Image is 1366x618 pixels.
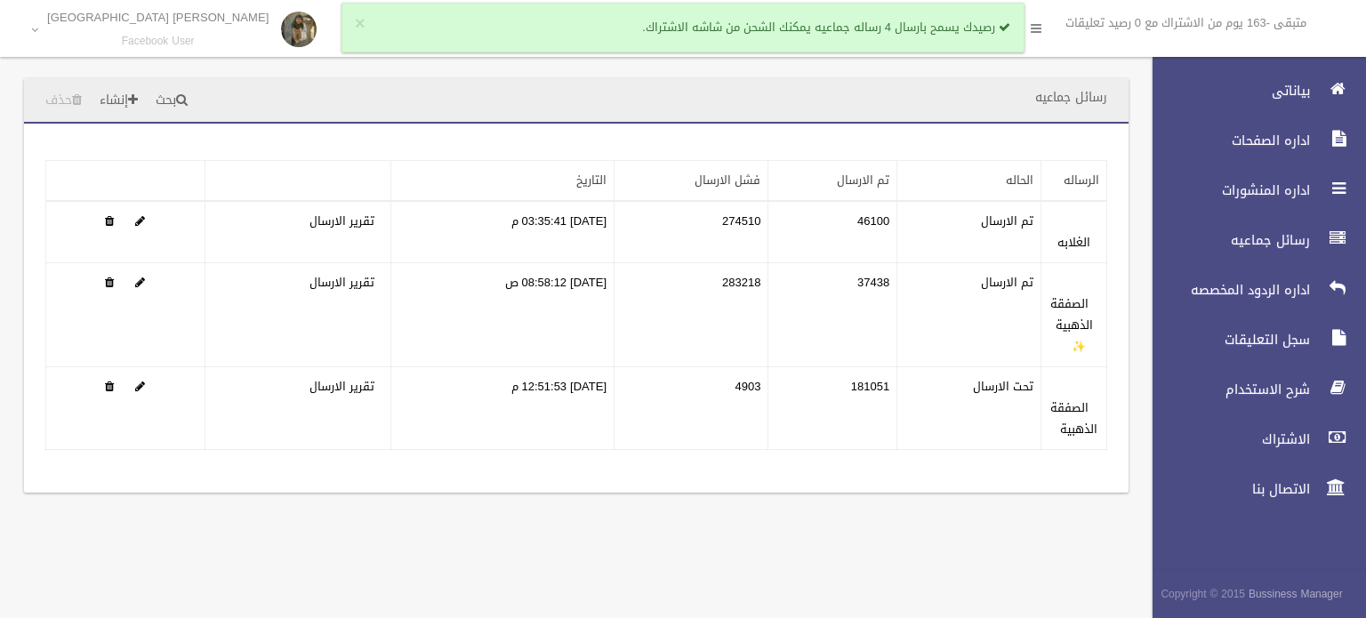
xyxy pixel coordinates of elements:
span: الاتصال بنا [1137,480,1315,498]
td: [DATE] 08:58:12 ص [391,263,615,367]
td: 37438 [768,263,897,367]
a: تقرير الارسال [309,210,374,232]
a: اداره الصفحات [1137,121,1366,160]
span: اداره الردود المخصصه [1137,281,1315,299]
a: إنشاء [92,84,145,117]
a: اداره المنشورات [1137,171,1366,210]
td: 46100 [768,201,897,263]
p: [PERSON_NAME] [GEOGRAPHIC_DATA] [47,11,269,24]
a: الغلابه [1057,231,1090,253]
label: تم الارسال [981,272,1033,293]
th: الرساله [1041,161,1107,202]
span: اداره الصفحات [1137,132,1315,149]
a: رسائل جماعيه [1137,221,1366,260]
div: رصيدك يسمح بارسال 4 رساله جماعيه يمكنك الشحن من شاشه الاشتراك. [341,3,1024,52]
th: الحاله [897,161,1041,202]
span: سجل التعليقات [1137,331,1315,349]
a: اداره الردود المخصصه [1137,270,1366,309]
a: بحث [149,84,195,117]
strong: Bussiness Manager [1249,584,1343,604]
a: تقرير الارسال [309,271,374,293]
span: الاشتراك [1137,430,1315,448]
a: فشل الارسال [695,169,760,191]
label: تحت الارسال [973,376,1033,397]
span: شرح الاستخدام [1137,381,1315,398]
td: 181051 [768,367,897,450]
a: شرح الاستخدام [1137,370,1366,409]
a: Edit [135,375,145,397]
header: رسائل جماعيه [1014,80,1129,115]
span: رسائل جماعيه [1137,231,1315,249]
a: Edit [135,271,145,293]
td: [DATE] 03:35:41 م [391,201,615,263]
span: اداره المنشورات [1137,181,1315,199]
label: تم الارسال [981,211,1033,232]
a: الاشتراك [1137,420,1366,459]
a: الصفقة الذهبية [1050,397,1097,440]
td: 283218 [615,263,768,367]
td: 4903 [615,367,768,450]
a: تقرير الارسال [309,375,374,397]
a: Edit [135,210,145,232]
a: التاريخ [576,169,607,191]
span: بياناتى [1137,82,1315,100]
a: بياناتى [1137,71,1366,110]
a: الصفقة الذهبية ✨ [1050,293,1093,357]
span: Copyright © 2015 [1161,584,1245,604]
a: تم الارسال [837,169,889,191]
a: سجل التعليقات [1137,320,1366,359]
td: [DATE] 12:51:53 م [391,367,615,450]
a: الاتصال بنا [1137,470,1366,509]
td: 274510 [615,201,768,263]
small: Facebook User [47,35,269,48]
button: × [355,15,365,33]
